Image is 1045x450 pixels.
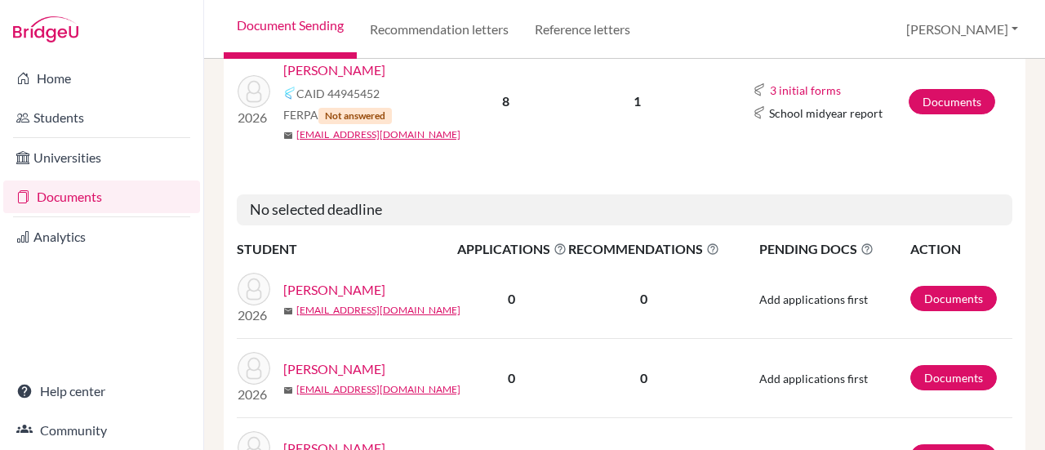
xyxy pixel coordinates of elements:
img: Common App logo [283,87,296,100]
span: mail [283,385,293,395]
h5: No selected deadline [237,194,1012,225]
a: [EMAIL_ADDRESS][DOMAIN_NAME] [296,382,460,397]
a: Community [3,414,200,447]
a: Universities [3,141,200,174]
img: Benoit, Amelia [238,273,270,305]
img: Common App logo [753,83,766,96]
span: Add applications first [759,292,868,306]
a: Help center [3,375,200,408]
a: Home [3,62,200,95]
b: 0 [508,291,515,306]
img: Bridge-U [13,16,78,42]
p: 1 [562,91,713,111]
a: Documents [910,286,997,311]
a: [PERSON_NAME] [283,60,385,80]
span: PENDING DOCS [759,239,909,259]
img: Common App logo [753,106,766,119]
a: Documents [909,89,995,114]
span: mail [283,306,293,316]
span: Not answered [318,108,392,124]
span: RECOMMENDATIONS [568,239,719,259]
a: Documents [910,365,997,390]
span: APPLICATIONS [457,239,567,259]
span: CAID 44945452 [296,85,380,102]
button: 3 initial forms [769,81,842,100]
a: [PERSON_NAME] [283,280,385,300]
a: [PERSON_NAME] [283,359,385,379]
a: [EMAIL_ADDRESS][DOMAIN_NAME] [296,127,460,142]
img: Cabrera, Marcelo [238,352,270,385]
button: [PERSON_NAME] [899,14,1025,45]
a: Analytics [3,221,200,253]
span: School midyear report [769,105,883,122]
th: ACTION [909,238,1012,260]
a: Students [3,101,200,134]
span: FERPA [283,106,392,124]
p: 0 [568,368,719,388]
img: Soto, Eduardo [238,75,270,108]
th: STUDENT [237,238,456,260]
p: 2026 [238,108,270,127]
span: mail [283,131,293,140]
b: 8 [502,93,509,109]
span: Add applications first [759,372,868,385]
p: 0 [568,289,719,309]
p: 2026 [238,385,270,404]
p: 2026 [238,305,270,325]
a: [EMAIL_ADDRESS][DOMAIN_NAME] [296,303,460,318]
a: Documents [3,180,200,213]
b: 0 [508,370,515,385]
